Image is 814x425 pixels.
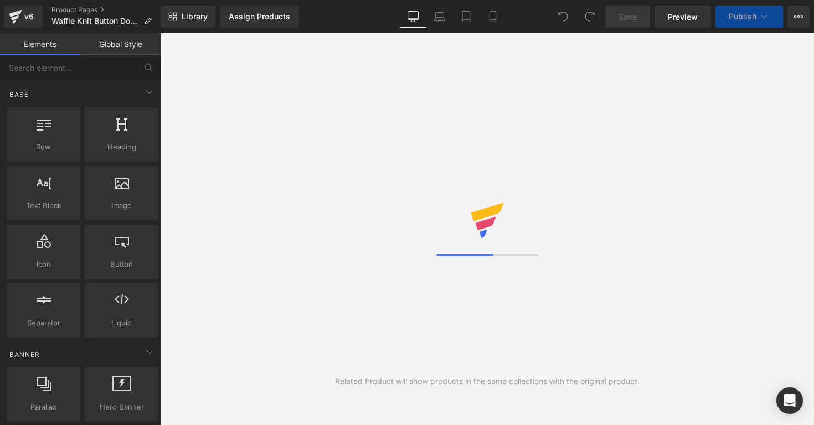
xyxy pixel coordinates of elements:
div: Assign Products [229,12,290,21]
a: Preview [655,6,711,28]
span: Base [8,89,30,100]
span: Parallax [10,401,77,413]
span: Liquid [88,317,155,329]
a: Mobile [480,6,506,28]
button: More [787,6,810,28]
span: Publish [729,12,756,21]
a: Desktop [400,6,426,28]
span: Button [88,258,155,270]
button: Publish [715,6,783,28]
button: Redo [579,6,601,28]
a: Tablet [453,6,480,28]
a: New Library [161,6,215,28]
span: Row [10,141,77,153]
div: Related Product will show products in the same collections with the original product. [335,375,640,387]
button: Undo [552,6,574,28]
a: Laptop [426,6,453,28]
span: Save [619,11,637,23]
div: v6 [22,9,36,24]
span: Heading [88,141,155,153]
span: Image [88,200,155,211]
span: Separator [10,317,77,329]
span: Icon [10,258,77,270]
div: Open Intercom Messenger [776,387,803,414]
span: Banner [8,349,41,360]
span: Preview [668,11,698,23]
a: Global Style [80,33,161,55]
a: v6 [4,6,43,28]
span: Library [182,12,208,22]
span: Text Block [10,200,77,211]
span: Hero Banner [88,401,155,413]
a: Product Pages [51,6,161,14]
span: Waffle Knit Button Down [51,17,140,25]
